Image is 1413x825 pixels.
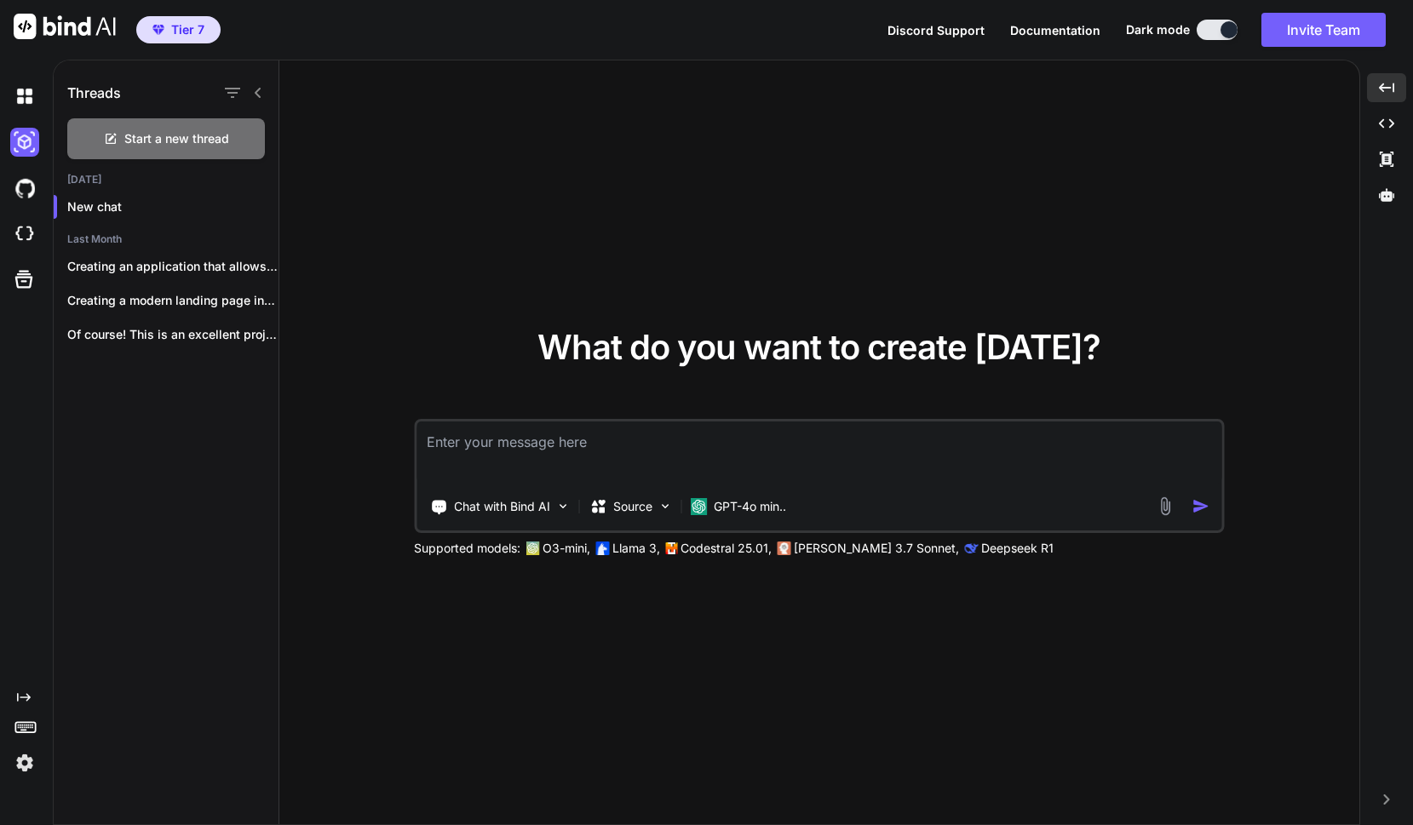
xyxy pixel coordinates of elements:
img: GPT-4o mini [690,498,707,515]
p: Of course! This is an excellent project... [67,326,279,343]
img: Pick Models [658,499,672,513]
p: [PERSON_NAME] 3.7 Sonnet, [794,540,959,557]
p: Source [613,498,652,515]
button: Discord Support [887,21,985,39]
img: Llama2 [595,541,609,555]
p: Creating an application that allows you to... [67,258,279,275]
span: Tier 7 [171,21,204,38]
h2: Last Month [54,232,279,246]
img: attachment [1155,496,1175,516]
img: claude [964,541,978,555]
p: Deepseek R1 [981,540,1054,557]
p: Llama 3, [612,540,660,557]
img: githubDark [10,174,39,203]
img: Mistral-AI [665,542,677,554]
p: GPT-4o min.. [714,498,786,515]
img: GPT-4 [526,541,539,555]
p: Chat with Bind AI [454,498,550,515]
img: claude [777,541,790,555]
span: Start a new thread [124,130,229,147]
img: cloudideIcon [10,220,39,249]
span: What do you want to create [DATE]? [537,326,1100,368]
p: Codestral 25.01, [681,540,772,557]
p: New chat [67,198,279,215]
p: O3-mini, [543,540,590,557]
img: Bind AI [14,14,116,39]
button: premiumTier 7 [136,16,221,43]
p: Supported models: [414,540,520,557]
span: Documentation [1010,23,1100,37]
img: icon [1192,497,1209,515]
img: darkAi-studio [10,128,39,157]
button: Documentation [1010,21,1100,39]
img: Pick Tools [555,499,570,513]
button: Invite Team [1261,13,1386,47]
img: premium [152,25,164,35]
img: darkChat [10,82,39,111]
span: Dark mode [1126,21,1190,38]
h2: [DATE] [54,173,279,186]
p: Creating a modern landing page involves several... [67,292,279,309]
img: settings [10,748,39,777]
span: Discord Support [887,23,985,37]
h1: Threads [67,83,121,103]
